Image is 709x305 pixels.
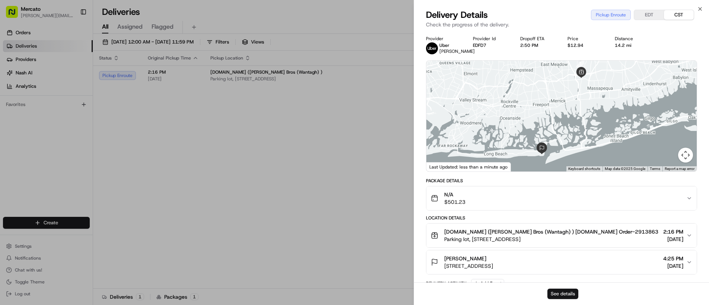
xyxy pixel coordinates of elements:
div: Package Details [426,178,697,184]
button: CST [664,10,694,20]
button: Start new chat [127,73,136,82]
span: N/A [444,191,465,198]
button: [PERSON_NAME][STREET_ADDRESS]4:25 PM[DATE] [426,250,697,274]
div: 1 [576,59,584,67]
span: [DOMAIN_NAME] ([PERSON_NAME] Bros (Wantagh) ) [DOMAIN_NAME] Order-2913863 [444,228,658,235]
span: [PERSON_NAME] [439,48,475,54]
span: [STREET_ADDRESS] [444,262,493,270]
div: $12.94 [567,42,603,48]
input: Clear [19,48,123,56]
div: We're available if you need us! [25,78,94,84]
span: 4:25 PM [663,255,683,262]
div: 📗 [7,109,13,115]
span: [DATE] [663,235,683,243]
button: Add Event [471,279,504,288]
span: Parking lot, [STREET_ADDRESS] [444,235,658,243]
a: Open this area in Google Maps (opens a new window) [428,162,453,171]
a: Powered byPylon [53,126,90,132]
div: Delivery Activity [426,280,467,286]
button: [DOMAIN_NAME] ([PERSON_NAME] Bros (Wantagh) ) [DOMAIN_NAME] Order-2913863Parking lot, [STREET_ADD... [426,224,697,247]
button: N/A$501.23 [426,186,697,210]
span: [PERSON_NAME] [444,255,486,262]
span: $501.23 [444,198,465,206]
div: Last Updated: less than a minute ago [426,162,511,171]
div: Provider [426,36,461,42]
span: 2:16 PM [663,228,683,235]
p: Welcome 👋 [7,30,136,42]
button: EDT [634,10,664,20]
a: Report a map error [665,167,694,171]
img: Google [428,162,453,171]
img: 1736555255976-a54dd68f-1ca7-489b-9aae-adbdc363a1c4 [7,71,21,84]
span: Uber [439,42,449,48]
span: Pylon [74,126,90,132]
div: 💻 [63,109,69,115]
div: Start new chat [25,71,122,78]
div: Location Details [426,215,697,221]
div: 2:50 PM [520,42,556,48]
div: 14.2 mi [615,42,650,48]
a: 💻API Documentation [60,105,123,118]
img: Nash [7,7,22,22]
span: Map data ©2025 Google [605,167,645,171]
div: Dropoff ETA [520,36,556,42]
p: Check the progress of the delivery. [426,21,697,28]
div: Distance [615,36,650,42]
a: Terms [650,167,660,171]
button: See details [547,289,578,299]
div: Price [567,36,603,42]
button: Map camera controls [678,148,693,163]
button: Keyboard shortcuts [568,166,600,171]
div: Provider Id [473,36,508,42]
a: 📗Knowledge Base [4,105,60,118]
img: uber-new-logo.jpeg [426,42,438,54]
span: API Documentation [70,108,120,115]
span: Delivery Details [426,9,488,21]
button: EDFD7 [473,42,486,48]
span: Knowledge Base [15,108,57,115]
span: [DATE] [663,262,683,270]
